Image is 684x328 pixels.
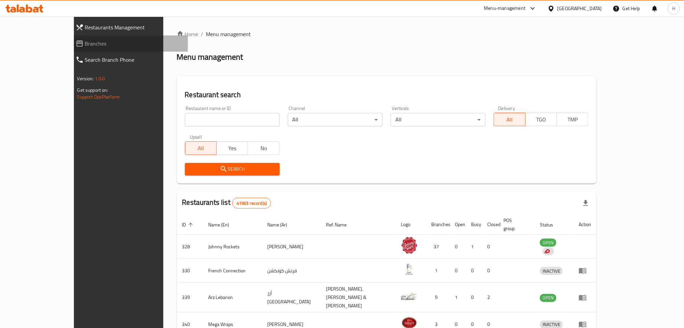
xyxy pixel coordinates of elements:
span: Branches [85,39,183,48]
span: No [251,143,277,153]
td: 339 [177,283,203,312]
span: OPEN [540,239,556,247]
span: Name (En) [209,221,238,229]
div: Export file [578,195,594,211]
span: TGO [528,115,554,125]
span: All [188,143,214,153]
span: Yes [219,143,245,153]
td: 328 [177,235,203,259]
td: 37 [426,235,449,259]
span: POS group [503,216,526,233]
td: 0 [449,259,466,283]
span: All [497,115,523,125]
h2: Restaurant search [185,90,589,100]
td: 0 [466,259,482,283]
span: 1.0.0 [95,74,105,83]
button: All [185,141,217,155]
td: 0 [482,235,498,259]
th: Busy [466,214,482,235]
div: Menu [579,294,591,302]
span: Restaurants Management [85,23,183,31]
td: [PERSON_NAME] [262,235,321,259]
span: Version: [77,74,94,83]
div: All [288,113,383,127]
label: Delivery [498,106,515,111]
th: Closed [482,214,498,235]
label: Upsell [190,135,202,139]
a: Branches [70,35,188,52]
th: Open [449,214,466,235]
th: Branches [426,214,449,235]
button: Search [185,163,280,175]
span: Ref. Name [326,221,355,229]
td: 9 [426,283,449,312]
div: Total records count [232,198,271,209]
nav: breadcrumb [177,30,597,38]
span: Search [190,165,274,173]
span: TMP [560,115,586,125]
td: 1 [426,259,449,283]
span: Name (Ar) [267,221,296,229]
td: 1 [466,235,482,259]
h2: Restaurants list [182,197,271,209]
span: ID [182,221,195,229]
span: Get support on: [77,86,108,94]
h2: Menu management [177,52,243,62]
img: French Connection [401,261,418,278]
span: OPEN [540,294,556,302]
span: Status [540,221,562,229]
span: 41963 record(s) [232,200,271,207]
a: Support.OpsPlatform [77,92,120,101]
th: Logo [395,214,426,235]
span: Menu management [206,30,251,38]
th: Action [573,214,597,235]
div: Menu [579,267,591,275]
td: 0 [449,235,466,259]
td: 330 [177,259,203,283]
td: [PERSON_NAME],[PERSON_NAME] & [PERSON_NAME] [321,283,395,312]
td: أرز [GEOGRAPHIC_DATA] [262,283,321,312]
a: Search Branch Phone [70,52,188,68]
td: 1 [449,283,466,312]
td: 0 [482,259,498,283]
img: Arz Lebanon [401,288,418,305]
a: Restaurants Management [70,19,188,35]
button: All [494,113,525,126]
td: 0 [466,283,482,312]
div: All [391,113,486,127]
div: [GEOGRAPHIC_DATA] [557,5,602,12]
img: delivery hero logo [544,248,550,254]
div: Menu-management [484,4,526,12]
span: H [672,5,675,12]
button: Yes [216,141,248,155]
button: TMP [557,113,589,126]
td: French Connection [203,259,262,283]
li: / [201,30,203,38]
div: Indicates that the vendor menu management has been moved to DH Catalog service [543,247,554,255]
button: No [248,141,279,155]
td: 2 [482,283,498,312]
span: Search Branch Phone [85,56,183,64]
img: Johnny Rockets [401,237,418,254]
td: فرنش كونكشن [262,259,321,283]
td: Arz Lebanon [203,283,262,312]
button: TGO [525,113,557,126]
span: INACTIVE [540,267,563,275]
td: Johnny Rockets [203,235,262,259]
input: Search for restaurant name or ID.. [185,113,280,127]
